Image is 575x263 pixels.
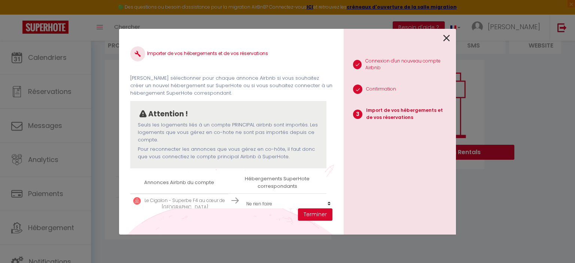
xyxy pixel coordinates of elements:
[130,74,332,97] p: [PERSON_NAME] sélectionner pour chaque annonce Airbnb si vous souhaitez créer un nouvel hébergeme...
[148,108,188,120] p: Attention !
[138,146,319,161] p: Pour reconnecter les annonces que vous gérez en co-hôte, il faut donc que vous connectiez le comp...
[130,46,332,61] h4: Importer de vos hébergements et de vos réservations
[6,3,28,25] button: Ouvrir le widget de chat LiveChat
[366,107,450,121] p: Import de vos hébergements et de vos réservations
[130,172,228,193] th: Annonces Airbnb du compte
[365,58,450,72] p: Connexion d'un nouveau compte Airbnb
[138,121,319,144] p: Seuls les logements liés à un compte PRINCIPAL airbnb sont importés. Les logements que vous gérez...
[366,86,396,93] p: Confirmation
[144,197,225,211] p: Le Cigalon - Superbe F4 au cœur de [GEOGRAPHIC_DATA]
[298,208,332,221] button: Terminer
[353,110,362,119] span: 3
[228,172,326,193] th: Hébergements SuperHote correspondants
